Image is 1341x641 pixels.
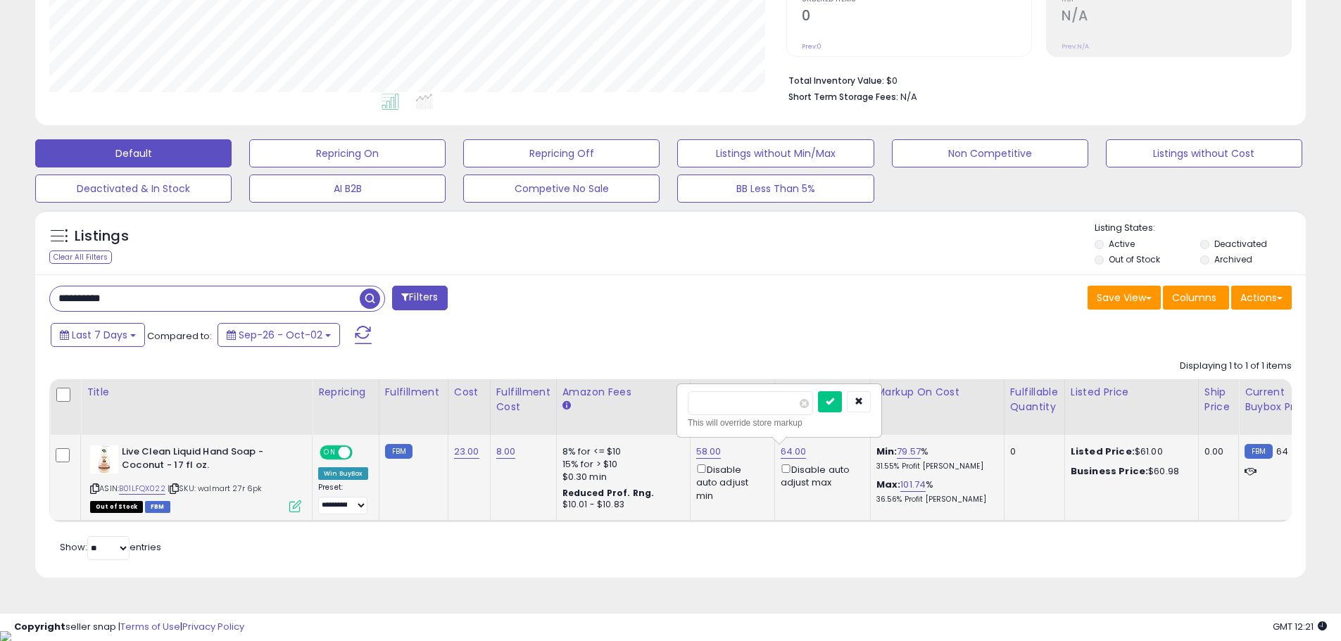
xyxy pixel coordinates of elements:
[87,385,306,400] div: Title
[876,478,901,491] b: Max:
[385,444,413,459] small: FBM
[1071,464,1148,478] b: Business Price:
[239,328,322,342] span: Sep-26 - Oct-02
[1071,445,1135,458] b: Listed Price:
[696,445,722,459] a: 58.00
[1204,385,1233,414] div: Ship Price
[496,445,516,459] a: 8.00
[900,90,917,103] span: N/A
[318,483,368,514] div: Preset:
[562,458,679,471] div: 15% for > $10
[802,42,821,51] small: Prev: 0
[1062,8,1291,27] h2: N/A
[35,174,232,203] button: Deactivated & In Stock
[562,385,684,400] div: Amazon Fees
[14,620,65,633] strong: Copyright
[122,445,293,475] b: Live Clean Liquid Hand Soap - Coconut - 17 fl oz.
[1214,253,1252,265] label: Archived
[168,483,263,494] span: | SKU: walmart 27r 6pk
[1109,238,1135,250] label: Active
[463,139,660,167] button: Repricing Off
[1095,222,1306,235] p: Listing States:
[562,445,679,458] div: 8% for <= $10
[1071,445,1188,458] div: $61.00
[781,462,860,489] div: Disable auto adjust max
[60,540,161,554] span: Show: entries
[677,174,874,203] button: BB Less Than 5%
[51,323,145,347] button: Last 7 Days
[454,445,479,459] a: 23.00
[392,286,447,310] button: Filters
[463,174,660,203] button: Competive No Sale
[1204,445,1228,458] div: 0.00
[75,227,129,246] h5: Listings
[696,462,764,502] div: Disable auto adjust min
[147,329,212,343] span: Compared to:
[90,445,301,511] div: ASIN:
[218,323,340,347] button: Sep-26 - Oct-02
[249,174,446,203] button: AI B2B
[1231,286,1292,310] button: Actions
[876,462,993,471] p: 31.55% Profit [PERSON_NAME]
[182,620,244,633] a: Privacy Policy
[385,385,442,400] div: Fulfillment
[249,139,446,167] button: Repricing On
[688,416,871,430] div: This will override store markup
[321,447,339,459] span: ON
[562,487,655,499] b: Reduced Prof. Rng.
[802,8,1031,27] h2: 0
[1071,385,1192,400] div: Listed Price
[788,71,1281,88] li: $0
[1245,444,1272,459] small: FBM
[876,445,898,458] b: Min:
[562,499,679,511] div: $10.01 - $10.83
[876,478,993,504] div: %
[677,139,874,167] button: Listings without Min/Max
[120,620,180,633] a: Terms of Use
[1010,445,1054,458] div: 0
[1273,620,1327,633] span: 2025-10-10 12:21 GMT
[145,501,170,513] span: FBM
[1163,286,1229,310] button: Columns
[496,385,550,414] div: Fulfillment Cost
[1010,385,1059,414] div: Fulfillable Quantity
[788,75,884,87] b: Total Inventory Value:
[351,447,373,459] span: OFF
[781,445,807,459] a: 64.00
[1062,42,1089,51] small: Prev: N/A
[1180,360,1292,373] div: Displaying 1 to 1 of 1 items
[562,471,679,483] div: $0.30 min
[49,250,112,264] div: Clear All Filters
[562,400,571,412] small: Amazon Fees.
[1088,286,1161,310] button: Save View
[1109,253,1160,265] label: Out of Stock
[35,139,232,167] button: Default
[897,445,921,459] a: 79.57
[318,467,368,480] div: Win BuyBox
[72,328,127,342] span: Last 7 Days
[900,478,926,492] a: 101.74
[1245,385,1317,414] div: Current Buybox Price
[1172,291,1216,305] span: Columns
[14,621,244,634] div: seller snap | |
[90,501,143,513] span: All listings that are currently out of stock and unavailable for purchase on Amazon
[1276,445,1288,458] span: 64
[876,385,998,400] div: Markup on Cost
[1071,465,1188,478] div: $60.98
[892,139,1088,167] button: Non Competitive
[119,483,165,495] a: B01LFQX022
[876,445,993,471] div: %
[1106,139,1302,167] button: Listings without Cost
[1214,238,1267,250] label: Deactivated
[876,495,993,504] p: 36.56% Profit [PERSON_NAME]
[788,91,898,103] b: Short Term Storage Fees:
[870,379,1004,435] th: The percentage added to the cost of goods (COGS) that forms the calculator for Min & Max prices.
[318,385,373,400] div: Repricing
[90,445,118,474] img: 41o2Ousc21L._SL40_.jpg
[454,385,484,400] div: Cost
